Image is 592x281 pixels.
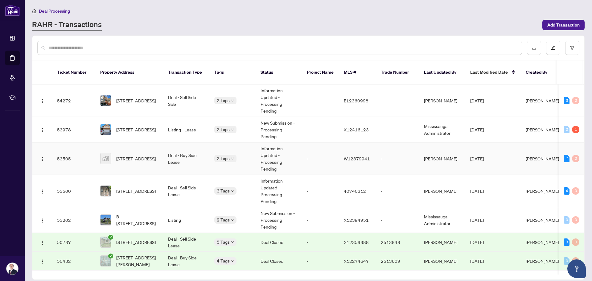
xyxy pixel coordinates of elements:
[37,256,47,266] button: Logo
[376,175,419,207] td: -
[572,97,579,104] div: 0
[344,98,368,103] span: E12360998
[116,97,156,104] span: [STREET_ADDRESS]
[40,99,45,104] img: Logo
[470,188,484,194] span: [DATE]
[40,128,45,133] img: Logo
[101,186,111,196] img: thumbnail-img
[231,259,234,262] span: down
[101,124,111,135] img: thumbnail-img
[564,187,569,195] div: 4
[163,85,209,117] td: Deal - Sell Side Sale
[419,207,465,233] td: Mississauga Administrator
[101,237,111,247] img: thumbnail-img
[419,252,465,271] td: [PERSON_NAME]
[39,8,70,14] span: Deal Processing
[344,188,366,194] span: 40740312
[419,175,465,207] td: [PERSON_NAME]
[256,252,302,271] td: Deal Closed
[344,127,369,132] span: X12416123
[542,20,585,30] button: Add Transaction
[37,186,47,196] button: Logo
[564,216,569,224] div: 0
[564,97,569,104] div: 3
[52,60,95,85] th: Ticket Number
[40,240,45,245] img: Logo
[564,257,569,265] div: 0
[256,143,302,175] td: Information Updated - Processing Pending
[376,207,419,233] td: -
[302,207,339,233] td: -
[217,238,230,246] span: 5 Tags
[419,60,465,85] th: Last Updated By
[465,60,521,85] th: Last Modified Date
[526,188,559,194] span: [PERSON_NAME]
[376,252,419,271] td: 2513609
[256,233,302,252] td: Deal Closed
[32,19,102,31] a: RAHR - Transactions
[163,60,209,85] th: Transaction Type
[231,157,234,160] span: down
[567,259,586,278] button: Open asap
[52,175,95,207] td: 53500
[52,252,95,271] td: 50432
[231,99,234,102] span: down
[546,41,560,55] button: edit
[40,259,45,264] img: Logo
[108,254,113,258] span: check-circle
[339,60,376,85] th: MLS #
[565,41,579,55] button: filter
[52,117,95,143] td: 53978
[163,252,209,271] td: Deal - Buy Side Lease
[572,216,579,224] div: 0
[231,241,234,244] span: down
[163,143,209,175] td: Deal - Buy Side Lease
[217,97,230,104] span: 2 Tags
[256,207,302,233] td: New Submission - Processing Pending
[470,127,484,132] span: [DATE]
[526,98,559,103] span: [PERSON_NAME]
[40,157,45,162] img: Logo
[376,85,419,117] td: -
[5,5,20,16] img: logo
[101,95,111,106] img: thumbnail-img
[116,213,158,227] span: B-[STREET_ADDRESS]
[37,215,47,225] button: Logo
[572,187,579,195] div: 0
[37,154,47,163] button: Logo
[116,254,158,268] span: [STREET_ADDRESS][PERSON_NAME]
[344,239,369,245] span: X12359388
[564,126,569,133] div: 0
[470,98,484,103] span: [DATE]
[302,60,339,85] th: Project Name
[163,117,209,143] td: Listing - Lease
[52,143,95,175] td: 53505
[302,252,339,271] td: -
[101,153,111,164] img: thumbnail-img
[6,263,18,275] img: Profile Icon
[52,207,95,233] td: 53202
[37,125,47,134] button: Logo
[163,233,209,252] td: Deal - Sell Side Lease
[344,217,369,223] span: X12394951
[470,258,484,264] span: [DATE]
[37,96,47,105] button: Logo
[521,60,558,85] th: Created By
[32,9,36,13] span: home
[551,46,555,50] span: edit
[37,237,47,247] button: Logo
[526,156,559,161] span: [PERSON_NAME]
[419,143,465,175] td: [PERSON_NAME]
[116,126,156,133] span: [STREET_ADDRESS]
[231,189,234,192] span: down
[302,85,339,117] td: -
[572,238,579,246] div: 0
[470,69,508,76] span: Last Modified Date
[302,117,339,143] td: -
[217,257,230,264] span: 4 Tags
[40,218,45,223] img: Logo
[95,60,163,85] th: Property Address
[302,233,339,252] td: -
[376,143,419,175] td: -
[470,239,484,245] span: [DATE]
